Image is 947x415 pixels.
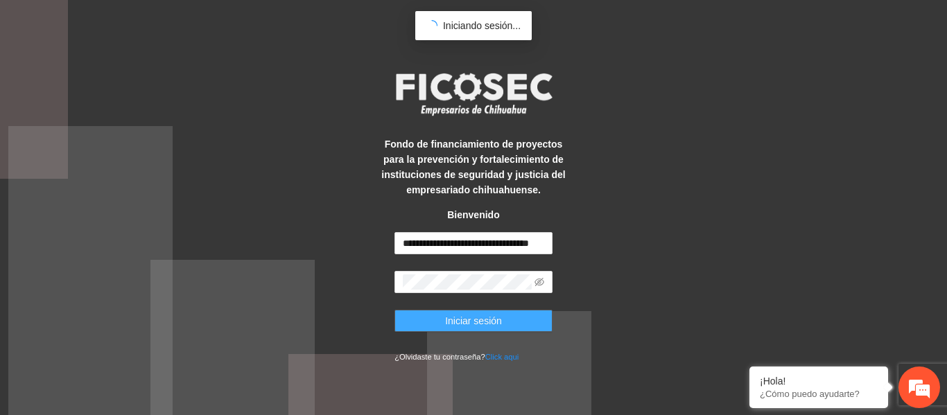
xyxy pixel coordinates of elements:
div: ¡Hola! [760,376,878,387]
img: logo [387,69,560,120]
span: Iniciar sesión [445,313,502,328]
button: Iniciar sesión [394,310,553,332]
strong: Fondo de financiamiento de proyectos para la prevención y fortalecimiento de instituciones de seg... [381,139,565,195]
small: ¿Olvidaste tu contraseña? [394,353,519,361]
span: loading [424,18,440,33]
p: ¿Cómo puedo ayudarte? [760,389,878,399]
a: Click aqui [485,353,519,361]
strong: Bienvenido [447,209,499,220]
span: Iniciando sesión... [443,20,521,31]
span: eye-invisible [535,277,544,287]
